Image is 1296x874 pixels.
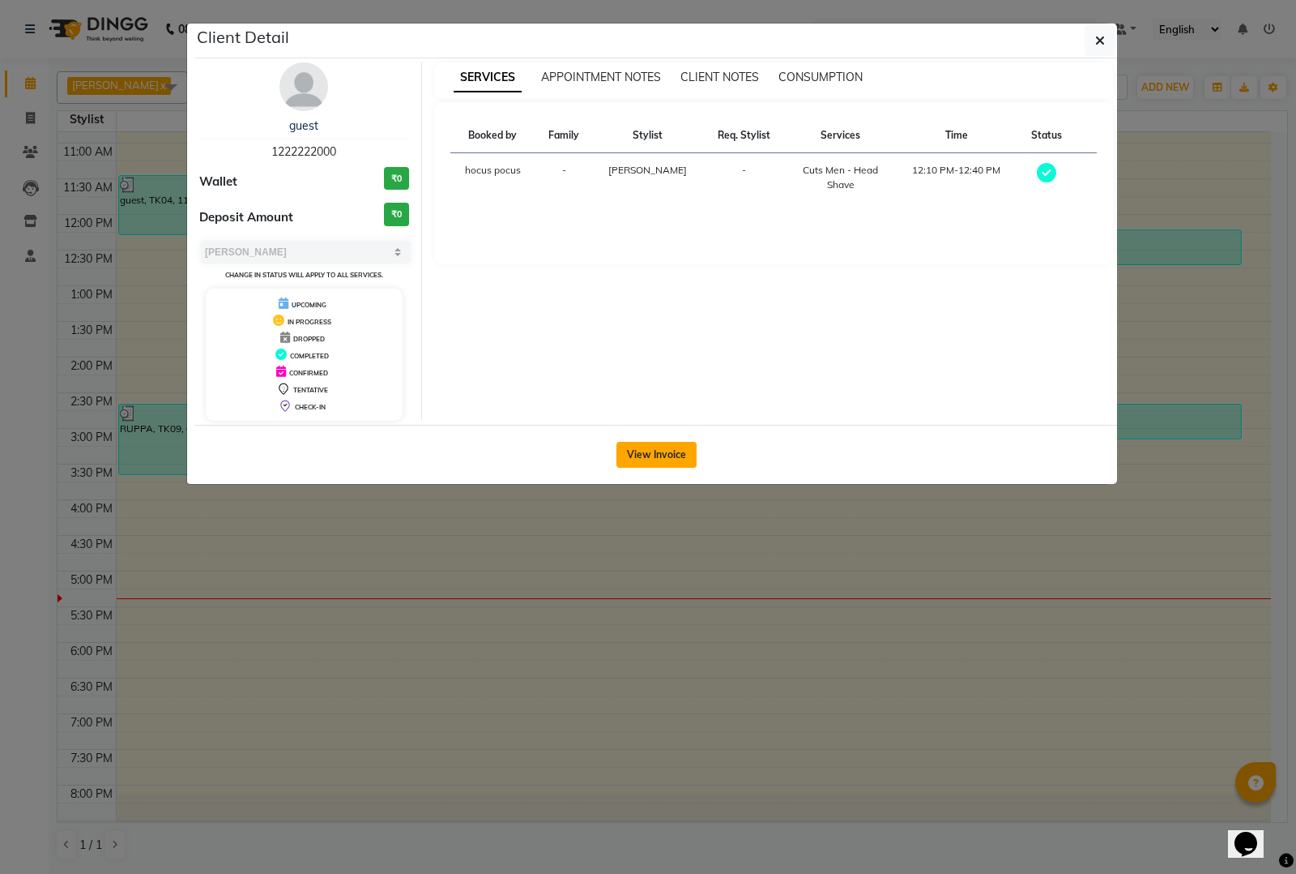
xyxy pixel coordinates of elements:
[535,153,592,203] td: -
[704,153,786,203] td: -
[225,271,383,279] small: Change in status will apply to all services.
[535,118,592,153] th: Family
[293,335,325,343] span: DROPPED
[288,318,331,326] span: IN PROGRESS
[778,70,863,84] span: CONSUMPTION
[450,153,535,203] td: hocus pocus
[290,352,329,360] span: COMPLETED
[293,386,328,394] span: TENTATIVE
[592,118,703,153] th: Stylist
[199,173,237,191] span: Wallet
[608,164,687,176] span: [PERSON_NAME]
[616,442,697,468] button: View Invoice
[795,163,885,192] div: Cuts Men - Head Shave
[295,403,326,411] span: CHECK-IN
[292,301,326,309] span: UPCOMING
[289,118,318,133] a: guest
[384,167,409,191] h3: ₹0
[384,203,409,226] h3: ₹0
[279,62,328,111] img: avatar
[896,118,1018,153] th: Time
[199,208,293,227] span: Deposit Amount
[289,369,328,377] span: CONFIRMED
[454,63,522,92] span: SERVICES
[450,118,535,153] th: Booked by
[197,25,289,49] h5: Client Detail
[680,70,759,84] span: CLIENT NOTES
[271,144,336,159] span: 1222222000
[785,118,895,153] th: Services
[704,118,786,153] th: Req. Stylist
[541,70,661,84] span: APPOINTMENT NOTES
[1017,118,1074,153] th: Status
[1228,809,1280,858] iframe: chat widget
[896,153,1018,203] td: 12:10 PM-12:40 PM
